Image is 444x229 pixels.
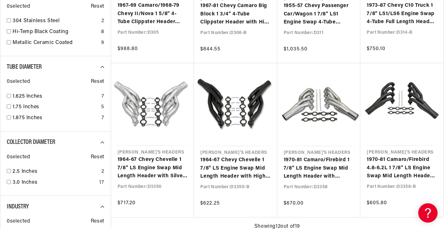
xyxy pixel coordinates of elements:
[7,78,30,86] span: 0 selected
[101,39,104,47] div: 9
[13,103,99,111] a: 1.75 Inches
[91,78,104,86] span: Reset
[200,156,271,181] a: 1964-67 Chevy Chevelle 1 7/8" LS Engine Swap Mid Length Header with High-Temp Black Coating
[99,179,104,187] div: 17
[91,153,104,162] span: Reset
[91,3,104,11] span: Reset
[101,92,104,101] div: 7
[118,156,188,181] a: 1964-67 Chevy Chevelle 1 7/8" LS Engine Swap Mid Length Header with Silver Ceramic Coating
[101,103,104,111] div: 5
[13,39,99,47] a: Metallic Ceramic Coated
[7,153,30,162] span: 0 selected
[13,28,99,36] a: Hi-Temp Black Coating
[91,217,104,226] span: Reset
[13,179,97,187] a: 3.0 Inches
[7,3,30,11] span: 0 selected
[13,92,99,101] a: 1.625 Inches
[7,139,55,145] span: Collector Diameter
[200,2,271,27] a: 1967-81 Chevy Camaro Big Block 1 3/4" 4-Tube Clippster Header with Hi-Temp Black Coating
[101,168,104,176] div: 2
[101,114,104,122] div: 7
[13,17,99,25] a: 304 Stainless Steel
[7,64,42,70] span: Tube Diameter
[284,2,354,27] a: 1955-57 Chevy Passenger Car/Wagon 1 7/8" LS1 Engine Swap 4-Tube Shorty Header with Metallic Ceram...
[7,217,30,226] span: 0 selected
[118,2,188,26] a: 1967-69 Camaro/1968-79 Chevy II/Nova 1 5/8" 4-Tube Clippster Header with Metallic Ceramic Coating
[367,156,437,181] a: 1970-81 Camaro/Firebird 4.8-6.2L 1 7/8" LS Engine Swap Mid Length Header with Hi-Temp Black Coati...
[13,168,99,176] a: 2.5 Inches
[101,17,104,25] div: 2
[284,156,354,181] a: 1970-81 Camaro/Firebird 1 7/8" LS Engine Swap Mid Length Header with Metallic Ceramic Coating
[13,114,99,122] a: 1.875 Inches
[101,28,104,36] div: 8
[367,2,437,26] a: 1973-87 Chevy C10 Truck 1 7/8" LS1/LS6 Engine Swap 4-Tube Full Length Header with Hi-Temp Black C...
[7,204,29,210] span: Industry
